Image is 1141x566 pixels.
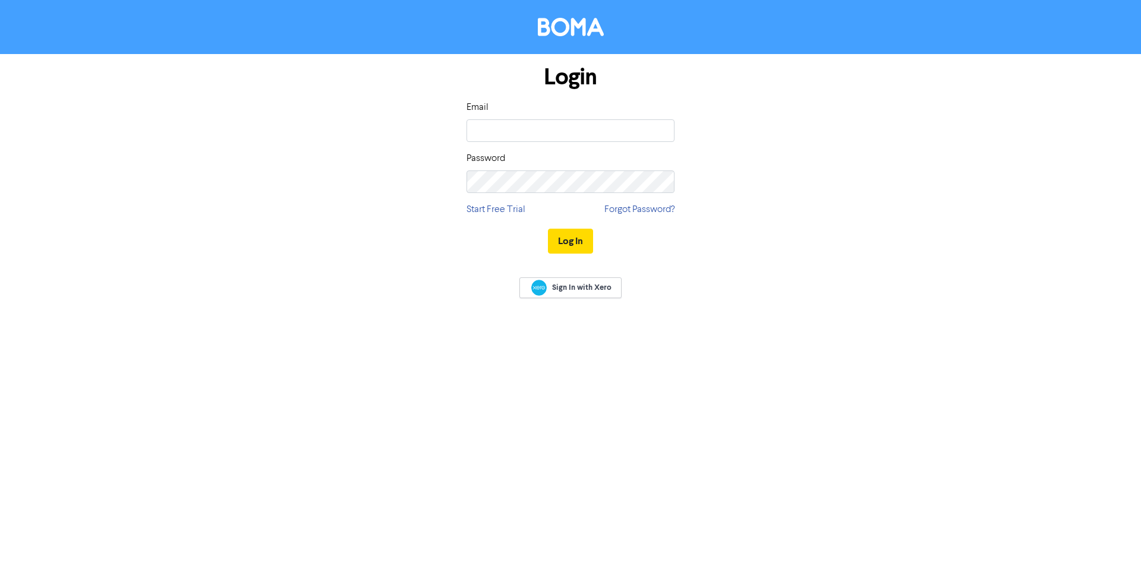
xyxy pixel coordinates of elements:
[1082,509,1141,566] iframe: Chat Widget
[538,18,604,36] img: BOMA Logo
[552,282,612,293] span: Sign In with Xero
[531,280,547,296] img: Xero logo
[467,100,488,115] label: Email
[467,203,525,217] a: Start Free Trial
[467,64,674,91] h1: Login
[519,277,622,298] a: Sign In with Xero
[548,229,593,254] button: Log In
[467,151,505,166] label: Password
[604,203,674,217] a: Forgot Password?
